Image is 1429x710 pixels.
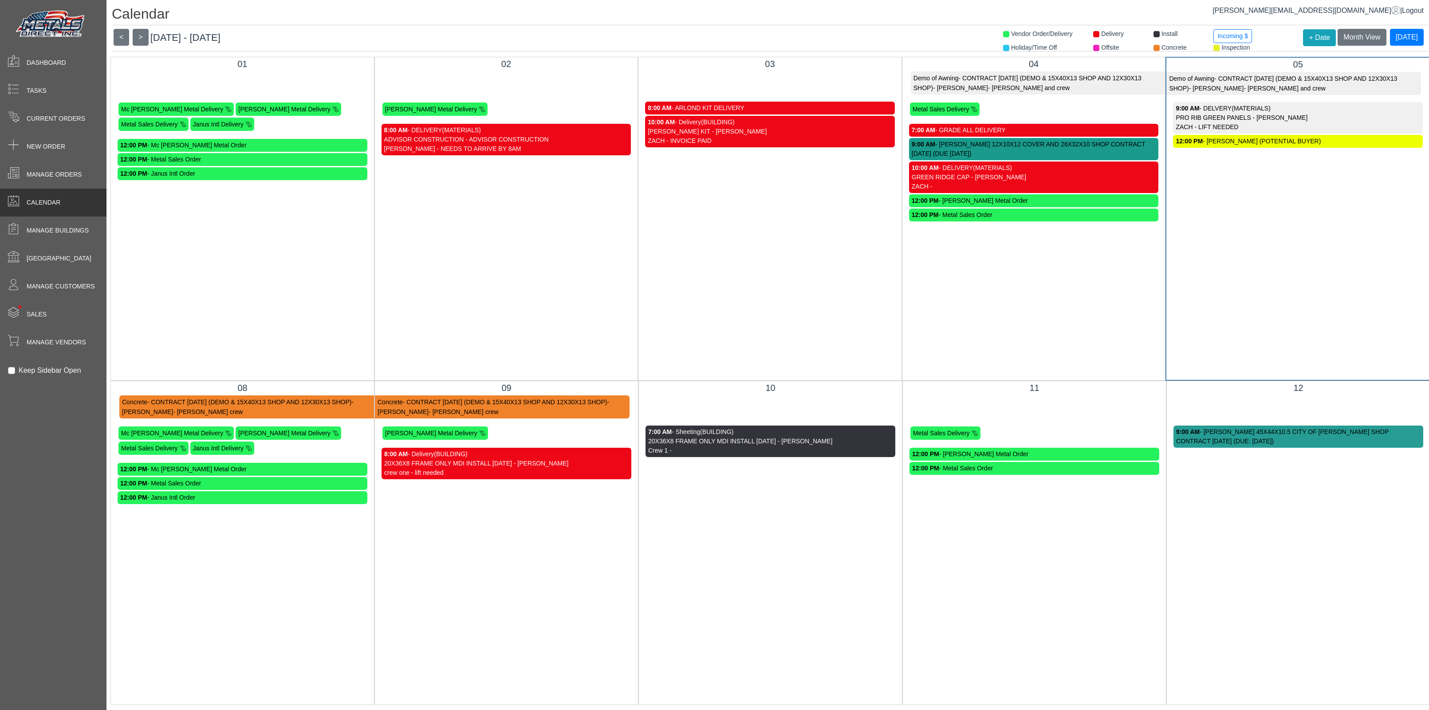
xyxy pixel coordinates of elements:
[909,57,1159,71] div: 04
[1176,113,1420,122] div: PRO RIB GREEN PANELS - [PERSON_NAME]
[382,57,631,71] div: 02
[912,465,939,472] strong: 12:00 PM
[385,430,477,437] span: [PERSON_NAME] Metal Delivery
[1101,44,1119,51] span: Offsite
[8,292,31,321] span: •
[1173,58,1423,71] div: 05
[912,140,1156,158] div: - [PERSON_NAME] 12X10X12 COVER AND 26X32X10 SHOP CONTRACT [DATE] (DUE [DATE])
[933,84,988,91] span: - [PERSON_NAME]
[912,163,1156,173] div: - DELIVERY
[700,428,733,435] span: (BUILDING)
[1161,30,1178,37] span: Install
[648,136,892,146] div: ZACH - INVOICE PAID
[378,398,609,415] span: - [PERSON_NAME]
[1212,5,1424,16] div: |
[120,465,147,473] strong: 12:00 PM
[701,118,734,126] span: (BUILDING)
[118,381,367,394] div: 08
[27,58,66,67] span: Dashboard
[912,210,1156,220] div: - Metal Sales Order
[973,164,1012,171] span: (MATERIALS)
[1101,30,1124,37] span: Delivery
[1343,33,1380,41] span: Month View
[120,156,147,163] strong: 12:00 PM
[121,106,223,113] span: Mc [PERSON_NAME] Metal Delivery
[193,445,244,452] span: Janus Intl Delivery
[173,408,243,415] span: - [PERSON_NAME] crew
[384,450,629,459] div: - Delivery
[912,126,935,134] strong: 7:00 AM
[912,450,1157,459] div: - [PERSON_NAME] Metal Order
[27,338,86,347] span: Manage Vendors
[1213,29,1252,43] button: Incoming $
[384,126,408,134] strong: 8:00 AM
[913,430,970,437] span: Metal Sales Delivery
[434,450,467,458] span: (BUILDING)
[1232,105,1271,112] span: (MATERIALS)
[912,464,1157,473] div: - Metal Sales Order
[27,170,82,179] span: Manage Orders
[1169,75,1214,82] span: Demo of Awning
[120,170,147,177] strong: 12:00 PM
[912,173,1156,182] div: GREEN RIDGE CAP - [PERSON_NAME]
[1390,29,1424,46] button: [DATE]
[19,365,81,376] label: Keep Sidebar Open
[648,118,675,126] strong: 10:00 AM
[150,32,220,43] span: [DATE] - [DATE]
[147,398,352,406] span: - CONTRACT [DATE] (DEMO & 15X40X13 SHOP AND 12X30X13 SHOP)
[27,114,85,123] span: Current Orders
[429,408,498,415] span: - [PERSON_NAME] crew
[912,126,1156,135] div: - GRADE ALL DELIVERY
[27,310,47,319] span: Sales
[1212,7,1400,14] a: [PERSON_NAME][EMAIL_ADDRESS][DOMAIN_NAME]
[909,381,1159,394] div: 11
[1189,85,1244,92] span: - [PERSON_NAME]
[122,398,354,415] span: - [PERSON_NAME]
[384,126,629,135] div: - DELIVERY
[193,121,244,128] span: Janus Intl Delivery
[120,155,365,164] div: - Metal Sales Order
[238,430,331,437] span: [PERSON_NAME] Metal Delivery
[912,450,939,458] strong: 12:00 PM
[114,29,129,46] button: <
[646,381,895,394] div: 10
[120,465,365,474] div: - Mc [PERSON_NAME] Metal Order
[648,104,671,111] strong: 8:00 AM
[648,103,892,113] div: - ARLOND KIT DELIVERY
[648,118,892,127] div: - Delivery
[648,437,893,446] div: 20X36X8 FRAME ONLY MDI INSTALL [DATE] - [PERSON_NAME]
[120,141,365,150] div: - Mc [PERSON_NAME] Metal Order
[384,459,629,468] div: 20X36X8 FRAME ONLY MDI INSTALL [DATE] - [PERSON_NAME]
[27,142,65,151] span: New Order
[112,5,1429,25] h1: Calendar
[13,8,89,41] img: Metals Direct Inc Logo
[1173,381,1423,394] div: 12
[1303,29,1336,46] button: + Date
[1176,105,1199,112] strong: 9:00 AM
[385,106,477,113] span: [PERSON_NAME] Metal Delivery
[384,135,629,144] div: ADVISOR CONSTRUCTION - ADVISOR CONSTRUCTION
[912,196,1156,205] div: - [PERSON_NAME] Metal Order
[1169,75,1397,92] span: - CONTRACT [DATE] (DEMO & 15X40X13 SHOP AND 12X30X13 SHOP)
[988,84,1070,91] span: - [PERSON_NAME] and crew
[382,381,631,394] div: 09
[118,57,367,71] div: 01
[120,142,147,149] strong: 12:00 PM
[120,479,365,488] div: - Metal Sales Order
[1176,427,1421,446] div: - [PERSON_NAME] 45X44X10.5 CITY OF [PERSON_NAME] SHOP CONTRACT [DATE] (DUE: [DATE])
[1176,428,1200,435] strong: 9:00 AM
[121,445,178,452] span: Metal Sales Delivery
[120,494,147,501] strong: 12:00 PM
[133,29,148,46] button: >
[1402,7,1424,14] span: Logout
[122,398,147,406] span: Concrete
[648,427,893,437] div: - Sheeting
[912,197,939,204] strong: 12:00 PM
[1176,104,1420,113] div: - DELVERY
[121,121,178,128] span: Metal Sales Delivery
[912,211,939,218] strong: 12:00 PM
[912,164,939,171] strong: 10:00 AM
[913,75,1142,91] span: - CONTRACT [DATE] (DEMO & 15X40X13 SHOP AND 12X30X13 SHOP)
[648,428,672,435] strong: 7:00 AM
[27,254,91,263] span: [GEOGRAPHIC_DATA]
